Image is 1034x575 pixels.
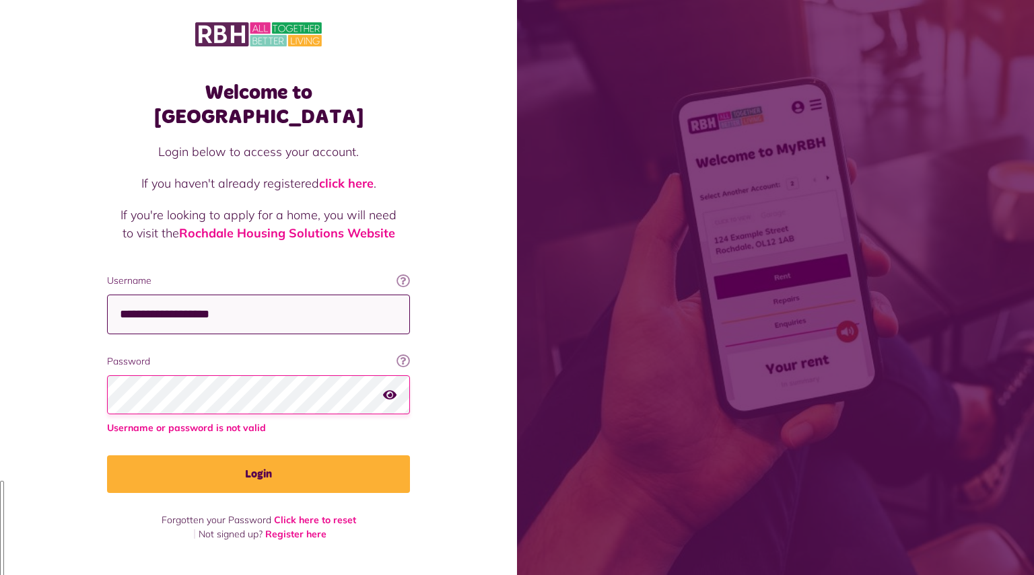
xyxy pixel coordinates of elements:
button: Login [107,455,410,493]
p: If you're looking to apply for a home, you will need to visit the [120,206,397,242]
h1: Welcome to [GEOGRAPHIC_DATA] [107,81,410,129]
a: click here [319,176,374,191]
span: Username or password is not valid [107,421,410,435]
img: MyRBH [195,20,322,48]
a: Click here to reset [274,514,356,526]
span: Forgotten your Password [162,514,271,526]
a: Rochdale Housing Solutions Website [179,225,395,241]
label: Password [107,354,410,369]
label: Username [107,274,410,288]
p: If you haven't already registered . [120,174,397,192]
a: Register here [265,528,326,540]
p: Login below to access your account. [120,143,397,161]
span: Not signed up? [199,528,263,540]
